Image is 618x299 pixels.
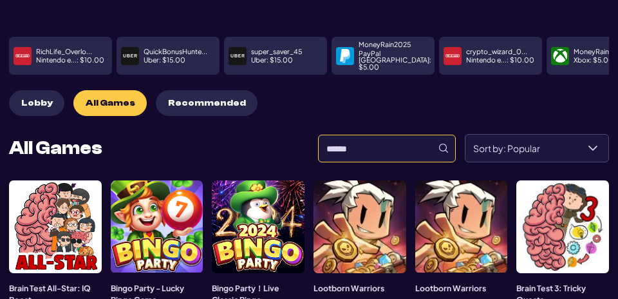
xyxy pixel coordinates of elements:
div: Sort by: Popular [577,135,608,162]
p: Xbox : $ 5.00 [574,57,613,64]
span: Recommended [168,98,246,109]
p: Nintendo e... : $ 10.00 [36,57,104,64]
p: QuickBonusHunte... [144,48,207,55]
button: Recommended [156,90,257,116]
p: Nintendo e... : $ 10.00 [466,57,534,64]
img: payment icon [230,49,245,63]
h3: Lootborn Warriors [415,282,486,294]
p: Uber : $ 15.00 [251,57,293,64]
img: payment icon [15,49,30,63]
p: super_saver_45 [251,48,302,55]
p: Uber : $ 15.00 [144,57,185,64]
img: payment icon [338,49,352,63]
h3: Lootborn Warriors [314,282,384,294]
span: Lobby [21,98,53,109]
h2: All Games [9,139,102,157]
p: MoneyRain2025 [359,41,411,48]
span: Sort by: Popular [465,135,577,162]
button: Lobby [9,90,64,116]
p: crypto_wizard_0... [466,48,527,55]
img: payment icon [553,49,567,63]
p: RichLife_Overlo... [36,48,92,55]
p: PayPal [GEOGRAPHIC_DATA] : $ 5.00 [359,50,431,71]
img: payment icon [123,49,137,63]
img: payment icon [445,49,460,63]
button: All Games [73,90,147,116]
span: All Games [86,98,135,109]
